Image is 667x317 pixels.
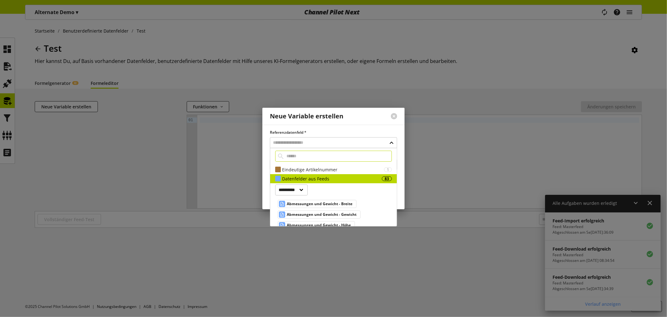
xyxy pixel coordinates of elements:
div: 1 [384,167,392,172]
label: Referenzdatenfeld * [270,130,397,135]
div: Eindeutige Artikelnummer [282,166,384,173]
span: Abmessungen und Gewicht - Gewicht [287,211,356,218]
span: Abmessungen und Gewicht - Höhe [287,221,351,229]
div: 83 [382,176,392,181]
span: Abmessungen und Gewicht - Breite [287,200,352,208]
div: Datenfelder aus Feeds [282,175,382,182]
div: Neue Variable erstellen [270,113,343,120]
